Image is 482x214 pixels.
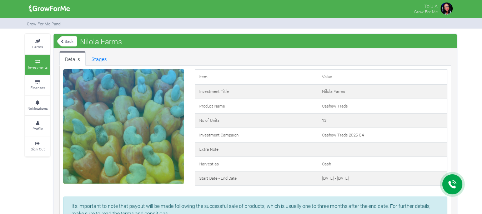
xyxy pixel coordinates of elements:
[32,126,43,131] small: Profile
[25,136,50,156] a: Sign Out
[195,171,318,186] td: Start Date - End Date
[318,113,447,128] td: 13
[25,34,50,54] a: Farms
[195,99,318,114] td: Product Name
[86,51,112,66] a: Stages
[27,106,48,111] small: Notifications
[318,128,447,143] td: Cashew Trade 2025 Q4
[28,65,47,70] small: Investments
[318,99,447,114] td: Cashew Trade
[414,1,438,10] p: Tolu A
[59,51,86,66] a: Details
[30,85,45,90] small: Finances
[78,34,124,49] span: Nilola Farms
[195,84,318,99] td: Investment Title
[414,9,438,14] small: Grow For Me
[25,96,50,115] a: Notifications
[318,157,447,171] td: Cash
[440,1,454,16] img: growforme image
[25,116,50,136] a: Profile
[25,75,50,95] a: Finances
[26,1,72,16] img: growforme image
[318,84,447,99] td: Nilola Farms
[195,157,318,171] td: Harvest as
[31,146,45,151] small: Sign Out
[195,113,318,128] td: No of Units
[195,142,318,157] td: Extra Note
[57,35,77,47] a: Back
[318,171,447,186] td: [DATE] - [DATE]
[32,44,43,49] small: Farms
[25,55,50,74] a: Investments
[195,128,318,143] td: Investment Campaign
[27,21,61,26] small: Grow For Me Panel
[195,70,318,84] td: Item
[318,70,447,84] td: Value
